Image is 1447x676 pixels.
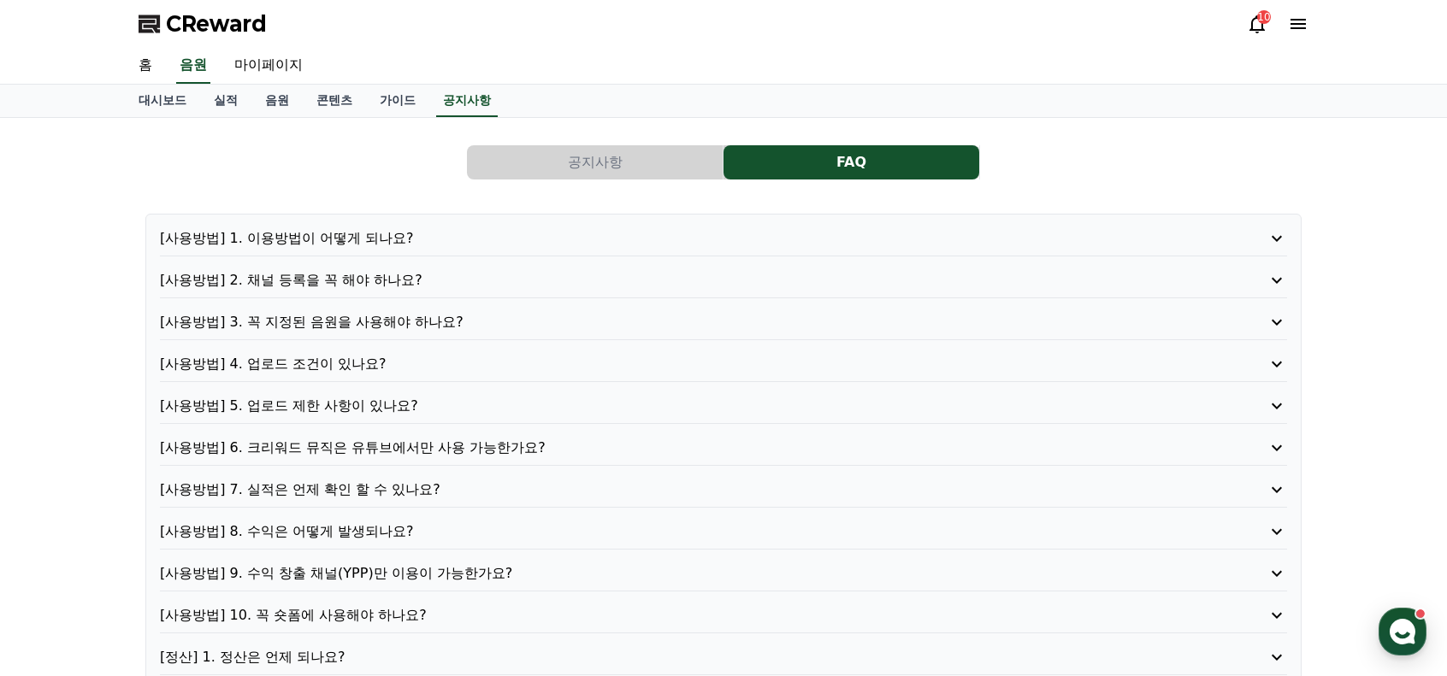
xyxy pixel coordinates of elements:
[366,85,429,117] a: 가이드
[157,561,177,574] span: 대화
[160,396,1287,416] button: [사용방법] 5. 업로드 제한 사항이 있나요?
[125,48,166,84] a: 홈
[221,534,328,577] a: 설정
[160,479,1287,500] button: [사용방법] 7. 실적은 언제 확인 할 수 있나요?
[160,228,1197,249] p: [사용방법] 1. 이용방법이 어떻게 되나요?
[1257,10,1271,24] div: 10
[160,354,1197,374] p: [사용방법] 4. 업로드 조건이 있나요?
[160,563,1287,584] button: [사용방법] 9. 수익 창출 채널(YPP)만 이용이 가능한가요?
[160,270,1287,291] button: [사용방법] 2. 채널 등록을 꼭 해야 하나요?
[160,521,1197,542] p: [사용방법] 8. 수익은 어떻게 발생되나요?
[54,560,64,573] span: 홈
[160,354,1287,374] button: [사용방법] 4. 업로드 조건이 있나요?
[5,534,113,577] a: 홈
[160,605,1287,626] button: [사용방법] 10. 꼭 숏폼에 사용해야 하나요?
[160,647,1197,667] p: [정산] 1. 정산은 언제 되나요?
[160,563,1197,584] p: [사용방법] 9. 수익 창출 채널(YPP)만 이용이 가능한가요?
[160,396,1197,416] p: [사용방법] 5. 업로드 제한 사항이 있나요?
[160,521,1287,542] button: [사용방법] 8. 수익은 어떻게 발생되나요?
[1247,14,1267,34] a: 10
[160,312,1197,332] p: [사용방법] 3. 꼭 지정된 음원을 사용해야 하나요?
[160,312,1287,332] button: [사용방법] 3. 꼭 지정된 음원을 사용해야 하나요?
[139,10,267,38] a: CReward
[303,85,366,117] a: 콘텐츠
[160,605,1197,626] p: [사용방법] 10. 꼭 숏폼에 사용해야 하나요?
[723,145,980,179] a: FAQ
[160,438,1287,458] button: [사용방법] 6. 크리워드 뮤직은 유튜브에서만 사용 가능한가요?
[467,145,723,179] button: 공지사항
[125,85,200,117] a: 대시보드
[160,479,1197,500] p: [사용방법] 7. 실적은 언제 확인 할 수 있나요?
[436,85,498,117] a: 공지사항
[166,10,267,38] span: CReward
[221,48,316,84] a: 마이페이지
[176,48,210,84] a: 음원
[723,145,979,179] button: FAQ
[113,534,221,577] a: 대화
[160,647,1287,667] button: [정산] 1. 정산은 언제 되나요?
[160,438,1197,458] p: [사용방법] 6. 크리워드 뮤직은 유튜브에서만 사용 가능한가요?
[251,85,303,117] a: 음원
[160,270,1197,291] p: [사용방법] 2. 채널 등록을 꼭 해야 하나요?
[160,228,1287,249] button: [사용방법] 1. 이용방법이 어떻게 되나요?
[200,85,251,117] a: 실적
[264,560,285,573] span: 설정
